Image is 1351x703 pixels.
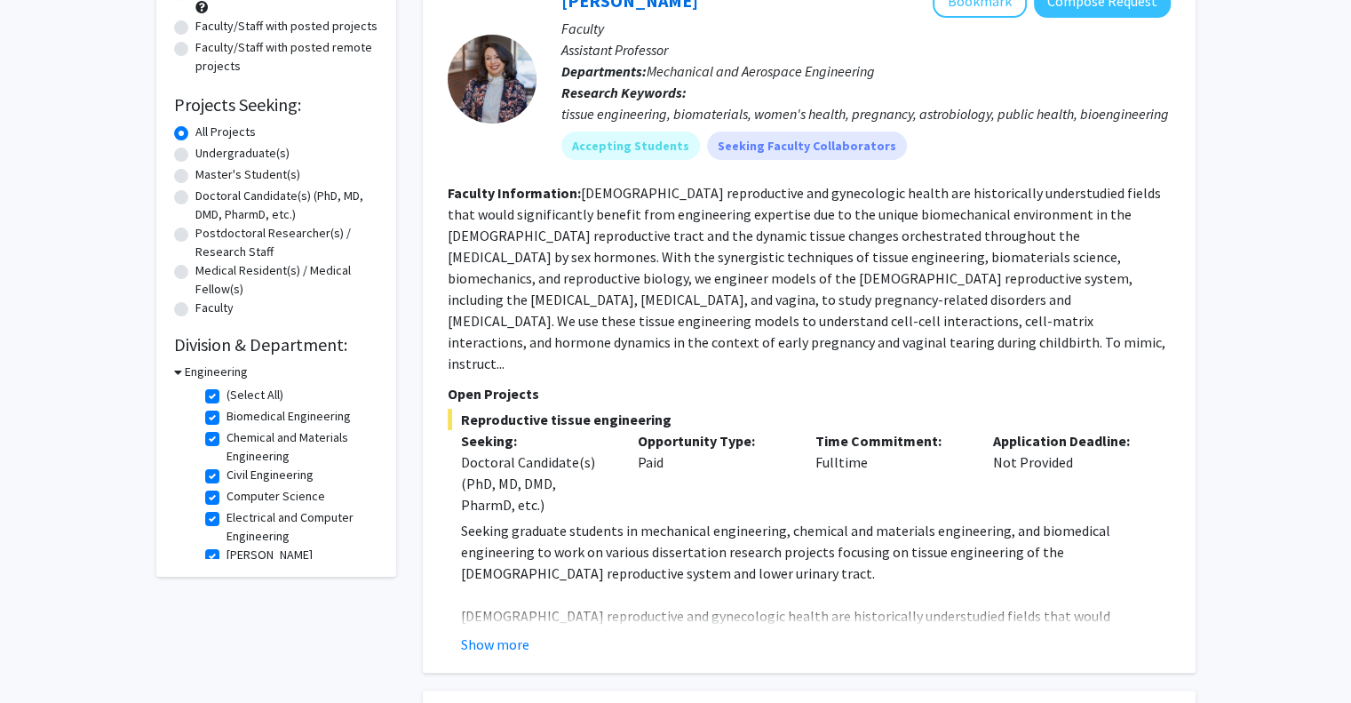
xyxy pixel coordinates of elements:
p: Faculty [561,18,1171,39]
fg-read-more: [DEMOGRAPHIC_DATA] reproductive and gynecologic health are historically understudied fields that ... [448,184,1165,372]
div: Fulltime [802,430,980,515]
label: Faculty/Staff with posted remote projects [195,38,378,76]
label: Faculty [195,299,234,317]
label: All Projects [195,123,256,141]
h3: Engineering [185,363,248,381]
p: Application Deadline: [993,430,1144,451]
button: Show more [461,634,529,655]
label: (Select All) [226,386,283,404]
p: Time Commitment: [815,430,966,451]
b: Departments: [561,62,647,80]
label: Computer Science [226,487,325,506]
label: Undergraduate(s) [195,144,290,163]
h2: Division & Department: [174,334,378,355]
label: Biomedical Engineering [226,407,351,426]
iframe: Chat [13,623,75,690]
mat-chip: Seeking Faculty Collaborators [707,132,907,160]
label: Doctoral Candidate(s) (PhD, MD, DMD, PharmD, etc.) [195,187,378,224]
span: Mechanical and Aerospace Engineering [647,62,875,80]
h2: Projects Seeking: [174,94,378,116]
p: Assistant Professor [561,39,1171,60]
p: Seeking: [461,430,612,451]
label: [PERSON_NAME] [MEDICAL_DATA] [226,546,374,583]
div: Doctoral Candidate(s) (PhD, MD, DMD, PharmD, etc.) [461,451,612,515]
mat-chip: Accepting Students [561,132,700,160]
div: tissue engineering, biomaterials, women's health, pregnancy, astrobiology, public health, bioengi... [561,103,1171,124]
label: Chemical and Materials Engineering [226,428,374,466]
span: Reproductive tissue engineering [448,409,1171,430]
label: Master's Student(s) [195,165,300,184]
b: Research Keywords: [561,84,687,101]
label: Faculty/Staff with posted projects [195,17,377,36]
label: Civil Engineering [226,466,314,484]
div: Paid [624,430,802,515]
label: Medical Resident(s) / Medical Fellow(s) [195,261,378,299]
p: Seeking graduate students in mechanical engineering, chemical and materials engineering, and biom... [461,520,1171,584]
label: Electrical and Computer Engineering [226,508,374,546]
label: Postdoctoral Researcher(s) / Research Staff [195,224,378,261]
b: Faculty Information: [448,184,581,202]
p: Open Projects [448,383,1171,404]
p: Opportunity Type: [638,430,789,451]
div: Not Provided [980,430,1157,515]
